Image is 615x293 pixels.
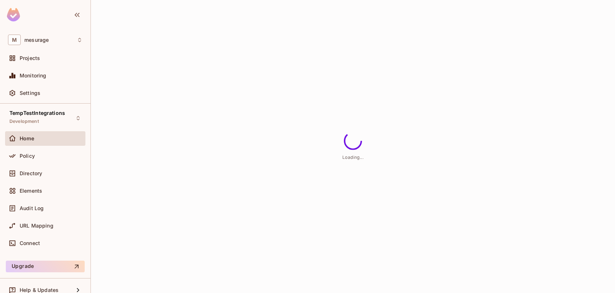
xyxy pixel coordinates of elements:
[6,261,85,272] button: Upgrade
[24,37,49,43] span: Workspace: mesurage
[20,205,44,211] span: Audit Log
[20,287,59,293] span: Help & Updates
[20,136,35,141] span: Home
[9,119,39,124] span: Development
[7,8,20,21] img: SReyMgAAAABJRU5ErkJggg==
[20,73,47,79] span: Monitoring
[9,110,65,116] span: TempTestIntegrations
[20,240,40,246] span: Connect
[20,55,40,61] span: Projects
[20,188,42,194] span: Elements
[20,223,53,229] span: URL Mapping
[20,90,40,96] span: Settings
[20,170,42,176] span: Directory
[342,154,363,160] span: Loading...
[20,153,35,159] span: Policy
[8,35,21,45] span: M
